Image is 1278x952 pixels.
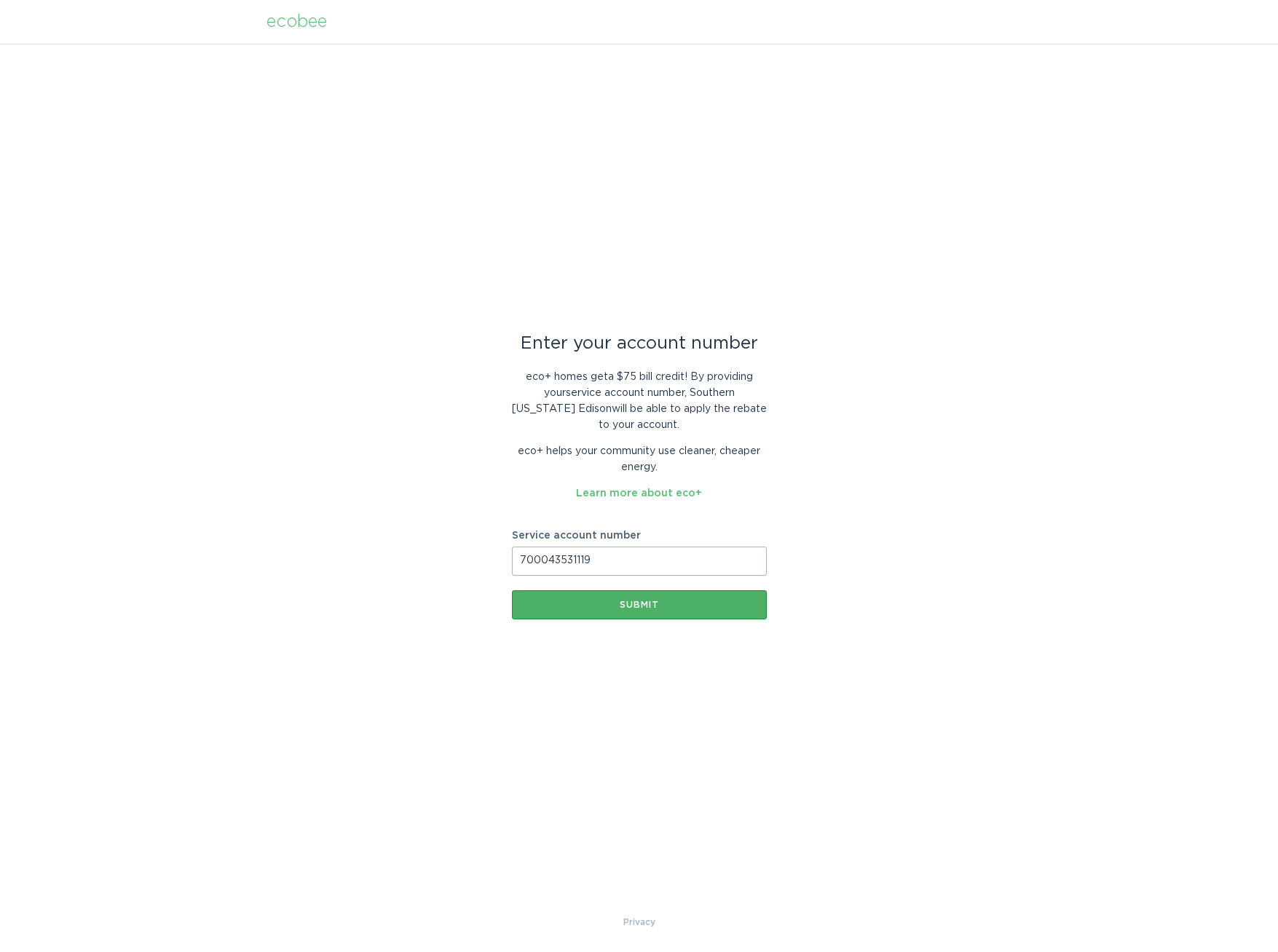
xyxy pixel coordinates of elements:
[512,336,767,352] div: Enter your account number
[512,443,767,475] p: eco+ helps your community use cleaner, cheaper energy.
[512,369,767,433] p: eco+ homes get a $75 bill credit ! By providing your service account number , Southern [US_STATE]...
[512,531,767,541] label: Service account number
[267,14,327,30] div: ecobee
[623,914,655,930] a: Privacy Policy & Terms of Use
[576,488,702,499] a: Learn more about eco+
[512,590,767,619] button: Submit
[519,600,760,609] div: Submit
